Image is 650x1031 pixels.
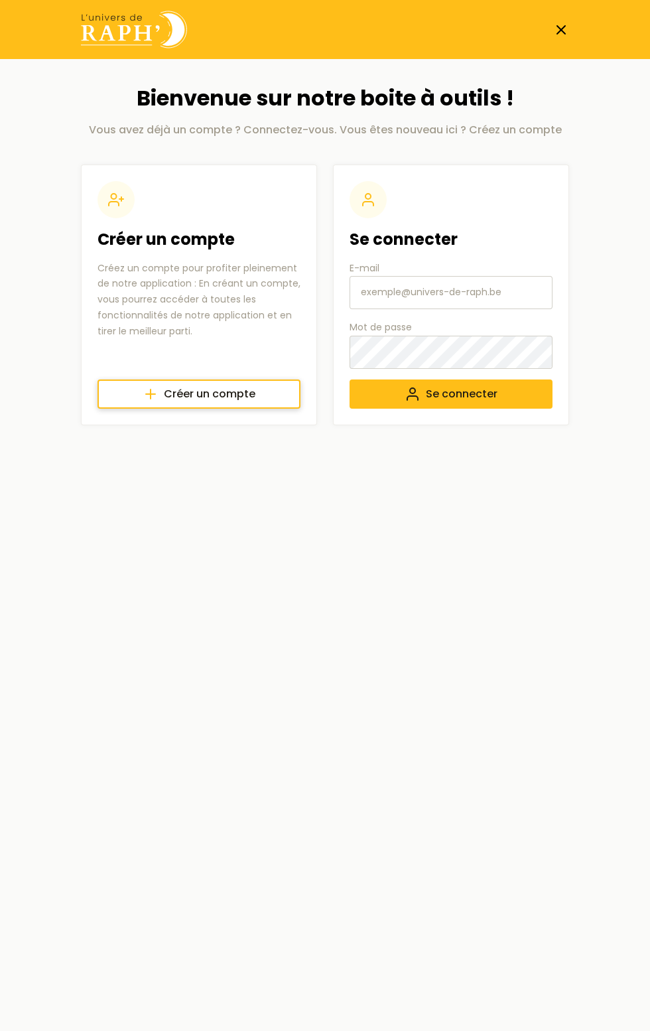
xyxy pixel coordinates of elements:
[97,379,300,409] a: Créer un compte
[350,379,552,409] button: Se connecter
[350,276,552,309] input: E-mail
[426,386,497,402] span: Se connecter
[350,320,552,368] label: Mot de passe
[97,261,300,340] p: Créez un compte pour profiter pleinement de notre application : En créant un compte, vous pourrez...
[164,386,255,402] span: Créer un compte
[350,336,552,369] input: Mot de passe
[97,229,300,250] h2: Créer un compte
[81,86,569,111] h1: Bienvenue sur notre boite à outils !
[350,229,552,250] h2: Se connecter
[350,261,552,310] label: E-mail
[81,11,187,48] img: Univers de Raph logo
[81,122,569,138] p: Vous avez déjà un compte ? Connectez-vous. Vous êtes nouveau ici ? Créez un compte
[553,22,569,38] a: Fermer la page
